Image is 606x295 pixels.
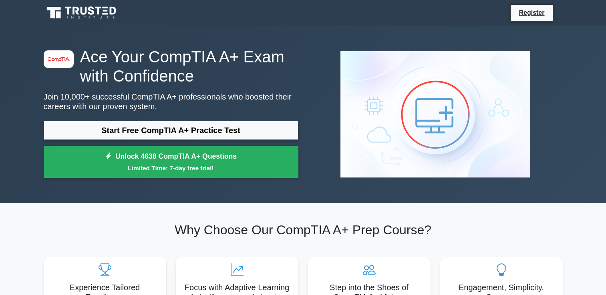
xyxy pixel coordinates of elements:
[182,283,292,292] h5: Focus with Adaptive Learning
[334,45,537,184] img: CompTIA A+ Preview
[54,163,288,173] small: Limited Time: 7-day free trial!
[44,146,298,178] a: Unlock 4638 CompTIA A+ QuestionsLimited Time: 7-day free trial!
[44,121,298,140] a: Start Free CompTIA A+ Practice Test
[44,92,298,111] p: Join 10,000+ successful CompTIA A+ professionals who boosted their careers with our proven system.
[44,222,563,237] h2: Why Choose Our CompTIA A+ Prep Course?
[44,47,298,86] h1: Ace Your CompTIA A+ Exam with Confidence
[514,8,549,18] a: Register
